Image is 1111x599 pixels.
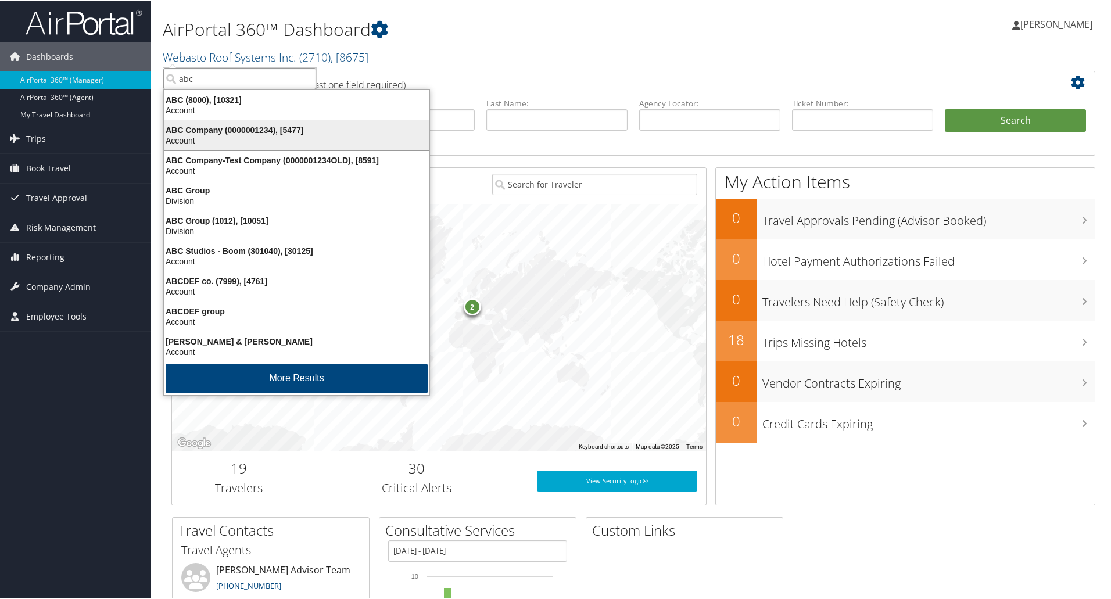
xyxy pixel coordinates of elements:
span: Employee Tools [26,301,87,330]
span: Dashboards [26,41,73,70]
span: [PERSON_NAME] [1020,17,1092,30]
h2: 18 [716,329,757,349]
div: 2 [463,296,481,314]
span: (at least one field required) [295,77,406,90]
div: ABC Company-Test Company (0000001234OLD), [8591] [157,154,436,164]
h3: Credit Cards Expiring [762,409,1095,431]
h2: 0 [716,248,757,267]
div: Division [157,195,436,205]
a: Webasto Roof Systems Inc. [163,48,368,64]
div: Account [157,104,436,114]
label: Ticket Number: [792,96,933,108]
div: Account [157,285,436,296]
button: Keyboard shortcuts [579,442,629,450]
h3: Travelers Need Help (Safety Check) [762,287,1095,309]
a: 0Vendor Contracts Expiring [716,360,1095,401]
a: 0Travel Approvals Pending (Advisor Booked) [716,198,1095,238]
div: ABCDEF co. (7999), [4761] [157,275,436,285]
img: airportal-logo.png [26,8,142,35]
a: 0Travelers Need Help (Safety Check) [716,279,1095,320]
div: Account [157,315,436,326]
label: Last Name: [486,96,628,108]
span: , [ 8675 ] [331,48,368,64]
div: Account [157,255,436,266]
button: More Results [166,363,428,392]
h2: Travel Contacts [178,519,369,539]
input: Search for Traveler [492,173,697,194]
h2: Airtinerary Lookup [181,72,1009,92]
h3: Travel Agents [181,541,360,557]
button: Search [945,108,1086,131]
div: Division [157,225,436,235]
h2: 0 [716,370,757,389]
h3: Critical Alerts [314,479,519,495]
div: ABC Group (1012), [10051] [157,214,436,225]
tspan: 10 [411,572,418,579]
span: Company Admin [26,271,91,300]
h3: Vendor Contracts Expiring [762,368,1095,390]
a: [PHONE_NUMBER] [216,579,281,590]
h1: AirPortal 360™ Dashboard [163,16,790,41]
h3: Travelers [181,479,297,495]
h2: 0 [716,288,757,308]
span: Book Travel [26,153,71,182]
a: View SecurityLogic® [537,469,697,490]
span: Trips [26,123,46,152]
a: [PERSON_NAME] [1012,6,1104,41]
h2: 19 [181,457,297,477]
div: Account [157,346,436,356]
span: Travel Approval [26,182,87,211]
img: Google [175,435,213,450]
a: 18Trips Missing Hotels [716,320,1095,360]
h3: Trips Missing Hotels [762,328,1095,350]
span: Reporting [26,242,64,271]
h2: Consultative Services [385,519,576,539]
span: Map data ©2025 [636,442,679,449]
div: ABCDEF group [157,305,436,315]
a: Open this area in Google Maps (opens a new window) [175,435,213,450]
div: ABC Company (0000001234), [5477] [157,124,436,134]
h2: 30 [314,457,519,477]
input: Search Accounts [163,67,316,88]
span: Risk Management [26,212,96,241]
h1: My Action Items [716,168,1095,193]
div: ABC Group [157,184,436,195]
span: ( 2710 ) [299,48,331,64]
h2: 0 [716,207,757,227]
h3: Travel Approvals Pending (Advisor Booked) [762,206,1095,228]
div: ABC Studios - Boom (301040), [30125] [157,245,436,255]
h3: Hotel Payment Authorizations Failed [762,246,1095,268]
div: Account [157,164,436,175]
h2: Custom Links [592,519,783,539]
a: 0Credit Cards Expiring [716,401,1095,442]
h2: 0 [716,410,757,430]
label: Agency Locator: [639,96,780,108]
a: 0Hotel Payment Authorizations Failed [716,238,1095,279]
div: Account [157,134,436,145]
div: [PERSON_NAME] & [PERSON_NAME] [157,335,436,346]
a: Terms (opens in new tab) [686,442,703,449]
div: ABC (8000), [10321] [157,94,436,104]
